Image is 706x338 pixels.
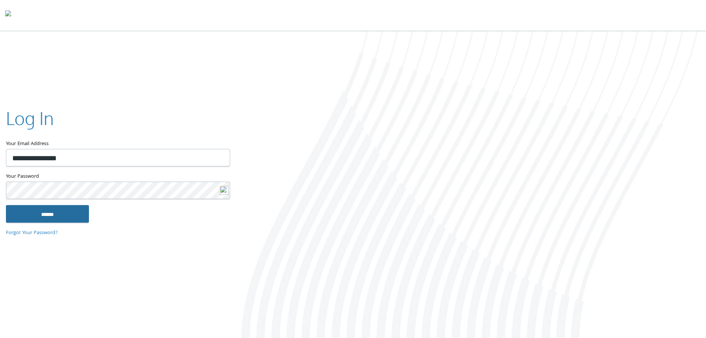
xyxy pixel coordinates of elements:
label: Your Password [6,172,229,181]
keeper-lock: Open Keeper Popup [215,186,224,195]
h2: Log In [6,106,54,131]
img: todyl-logo-dark.svg [5,8,11,23]
a: Forgot Your Password? [6,229,58,237]
img: logo-new.svg [220,186,229,195]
